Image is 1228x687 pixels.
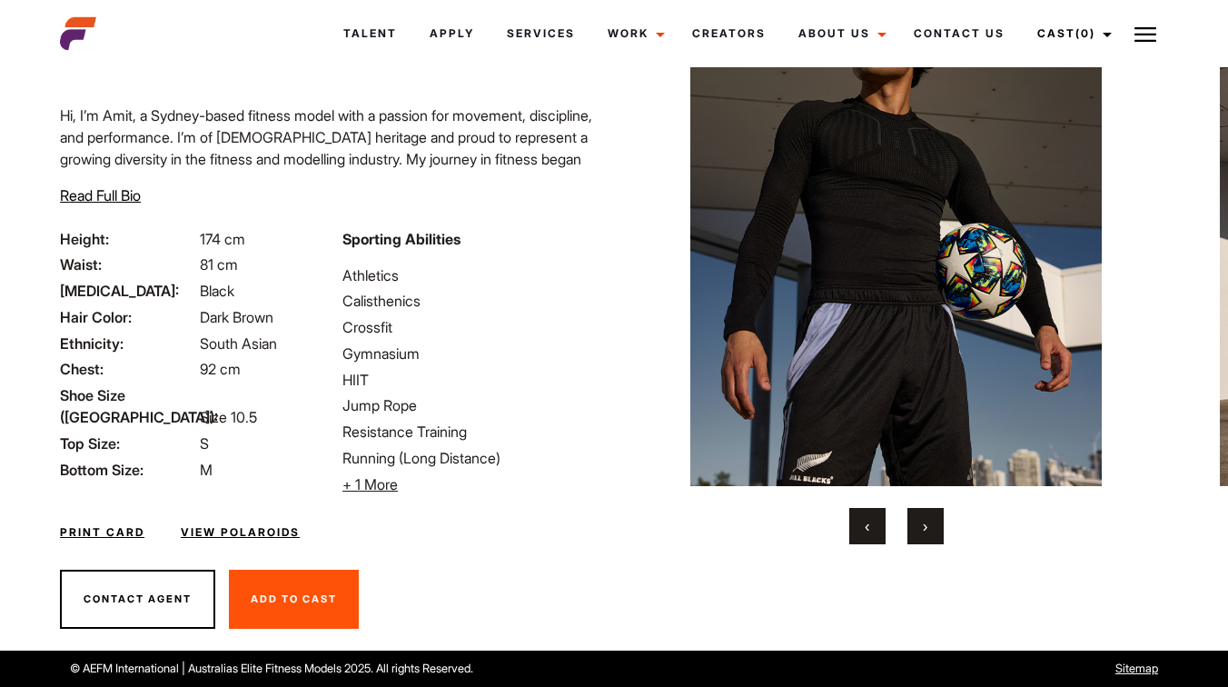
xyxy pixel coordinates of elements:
span: Add To Cast [251,592,337,605]
strong: Sporting Abilities [342,230,460,248]
span: 174 cm [200,230,245,248]
button: Read Full Bio [60,184,141,206]
p: © AEFM International | Australias Elite Fitness Models 2025. All rights Reserved. [70,660,696,677]
span: [MEDICAL_DATA]: [60,280,196,302]
span: 92 cm [200,360,241,378]
span: 81 cm [200,255,238,274]
span: South Asian [200,334,277,353]
a: Apply [413,9,490,58]
span: Hair Color: [60,306,196,328]
a: Sitemap [1115,662,1158,675]
a: Work [591,9,676,58]
a: Contact Us [897,9,1021,58]
span: Size 10.5 [200,408,257,426]
li: Jump Rope [342,394,603,416]
img: cropped-aefm-brand-fav-22-square.png [60,15,96,52]
span: Next [923,517,927,535]
a: Services [490,9,591,58]
span: Waist: [60,254,196,275]
span: Ethnicity: [60,333,196,354]
a: Talent [327,9,413,58]
li: Calisthenics [342,290,603,312]
span: Previous [865,517,869,535]
span: Read Full Bio [60,186,141,204]
span: Bottom Size: [60,459,196,481]
a: Cast(0) [1021,9,1123,58]
span: Top Size: [60,433,196,454]
a: View Polaroids [181,524,300,541]
a: About Us [782,9,897,58]
li: Gymnasium [342,343,603,364]
li: Resistance Training [342,421,603,443]
img: Burger icon [1134,24,1156,45]
p: Hi, I’m Amit, a Sydney-based fitness model with a passion for movement, discipline, and performan... [60,105,603,235]
li: HIIT [342,369,603,391]
button: Add To Cast [229,570,359,630]
li: Running (Long Distance) [342,447,603,469]
a: Print Card [60,524,144,541]
span: Height: [60,228,196,250]
li: Athletics [342,264,603,286]
a: Creators [676,9,782,58]
button: Contact Agent [60,570,215,630]
span: Black [200,282,234,300]
li: Crossfit [342,316,603,338]
span: Shoe Size ([GEOGRAPHIC_DATA]): [60,384,196,428]
span: M [200,461,213,479]
span: S [200,434,209,453]
span: + 1 More [342,475,398,493]
span: (0) [1075,26,1095,40]
span: Chest: [60,358,196,380]
span: Dark Brown [200,308,273,326]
